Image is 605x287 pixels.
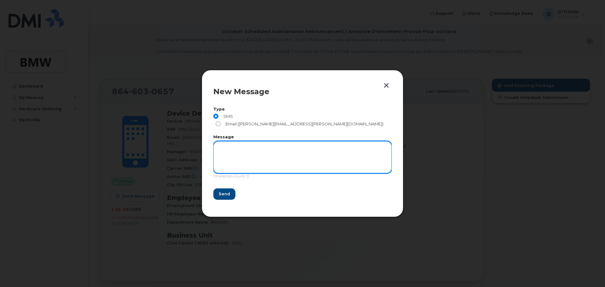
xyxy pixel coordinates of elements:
label: Type [213,107,392,112]
input: Email ([PERSON_NAME][EMAIL_ADDRESS][PERSON_NAME][DOMAIN_NAME]) [216,121,221,126]
div: Characters count: 0 [213,173,392,182]
button: Send [213,188,235,200]
div: New Message [213,88,392,95]
span: SMS [221,114,233,119]
input: SMS [213,114,218,119]
iframe: Messenger Launcher [578,260,600,282]
span: Send [219,191,230,197]
label: Message [213,135,392,139]
span: Email ([PERSON_NAME][EMAIL_ADDRESS][PERSON_NAME][DOMAIN_NAME]) [223,121,383,126]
